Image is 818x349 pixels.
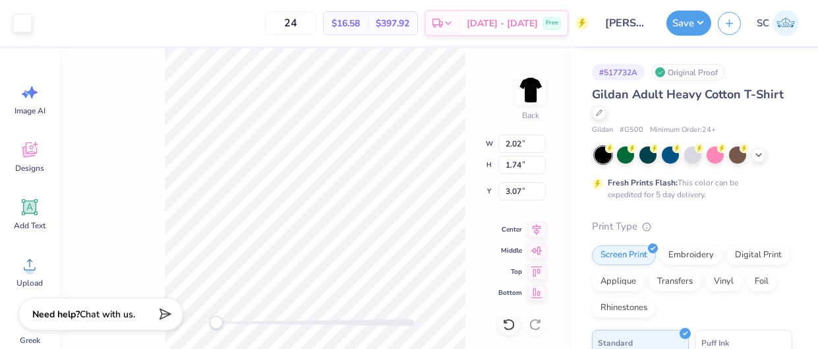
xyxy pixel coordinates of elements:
[80,308,135,321] span: Chat with us.
[15,163,44,174] span: Designs
[332,16,360,30] span: $16.58
[620,125,643,136] span: # G500
[666,11,711,36] button: Save
[608,177,678,188] strong: Fresh Prints Flash:
[595,10,660,36] input: Untitled Design
[650,125,716,136] span: Minimum Order: 24 +
[751,10,805,36] a: SC
[651,64,725,80] div: Original Proof
[705,272,742,292] div: Vinyl
[467,16,538,30] span: [DATE] - [DATE]
[660,245,722,265] div: Embroidery
[746,272,777,292] div: Foil
[592,125,613,136] span: Gildan
[608,177,770,201] div: This color can be expedited for 5 day delivery.
[592,64,645,80] div: # 517732A
[20,335,40,346] span: Greek
[592,298,656,318] div: Rhinestones
[265,11,316,35] input: – –
[592,272,645,292] div: Applique
[522,110,539,121] div: Back
[726,245,790,265] div: Digital Print
[14,220,45,231] span: Add Text
[498,288,522,298] span: Bottom
[592,219,792,234] div: Print Type
[498,267,522,277] span: Top
[498,224,522,235] span: Center
[15,106,45,116] span: Image AI
[210,316,223,329] div: Accessibility label
[649,272,701,292] div: Transfers
[16,278,43,288] span: Upload
[757,16,769,31] span: SC
[592,86,784,102] span: Gildan Adult Heavy Cotton T-Shirt
[773,10,799,36] img: Sophia Carpenter
[376,16,409,30] span: $397.92
[592,245,656,265] div: Screen Print
[546,18,558,28] span: Free
[498,245,522,256] span: Middle
[517,77,544,103] img: Back
[32,308,80,321] strong: Need help?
